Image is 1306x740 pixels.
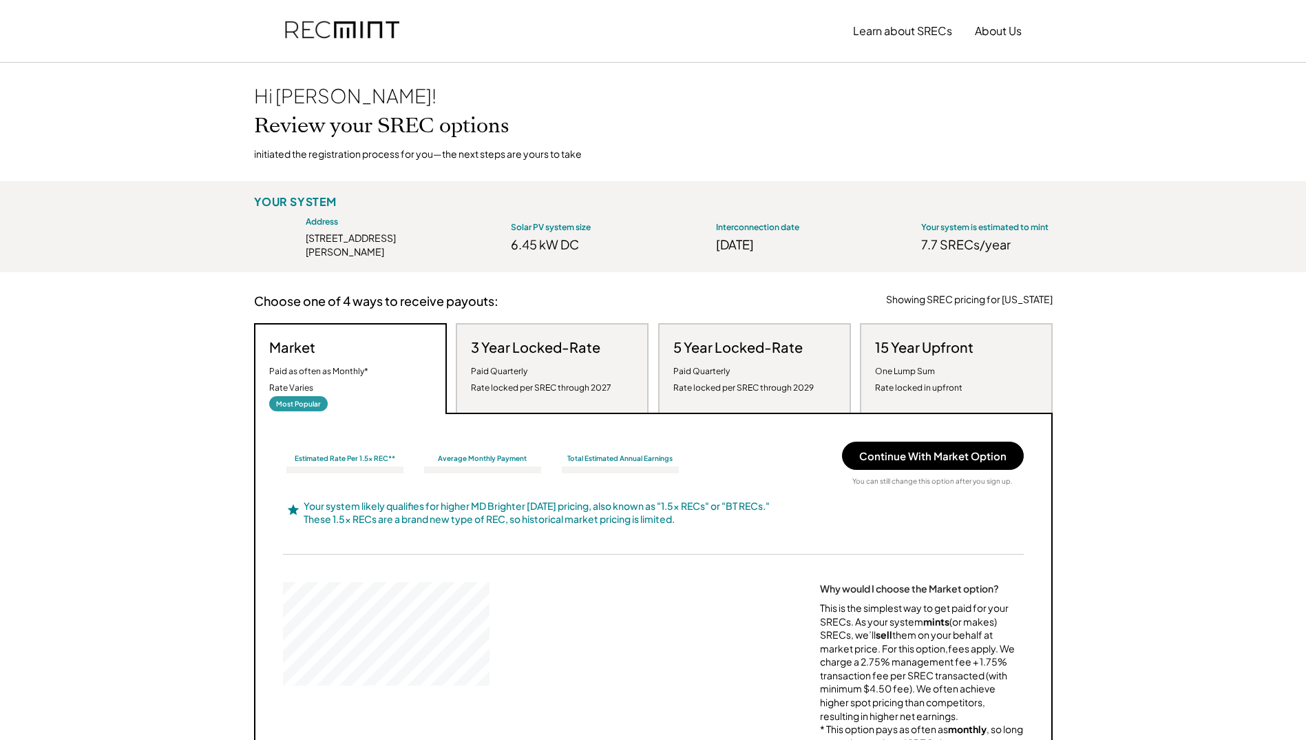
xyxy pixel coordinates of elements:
[306,216,426,228] div: Address
[421,453,545,463] div: Average Monthly Payment
[285,8,399,54] img: recmint-logotype%403x.png
[254,114,509,138] h2: Review your SREC options
[876,628,892,641] strong: sell
[886,293,1053,307] div: Showing SREC pricing for [US_STATE]
[852,477,1013,486] div: You can still change this option after you sign up.
[842,442,1024,470] button: Continue With Market Option
[254,195,337,209] div: YOUR SYSTEM
[558,453,682,463] div: Total Estimated Annual Earnings
[716,236,836,252] div: [DATE]
[511,236,631,252] div: 6.45 kW DC
[254,217,295,258] img: yH5BAEAAAAALAAAAAABAAEAAAIBRAA7
[269,396,328,411] div: Most Popular
[975,17,1022,45] button: About Us
[283,453,407,463] div: Estimated Rate Per 1.5x REC**
[664,216,706,258] img: yH5BAEAAAAALAAAAAABAAEAAAIBRAA7
[820,582,999,595] div: Why would I choose the Market option?
[471,338,600,356] h3: 3 Year Locked-Rate
[511,222,631,234] div: Solar PV system size
[673,363,814,396] div: Paid Quarterly Rate locked per SREC through 2029
[269,338,315,356] h3: Market
[716,222,836,234] div: Interconnection date
[948,723,987,735] strong: monthly
[269,363,368,396] div: Paid as often as Monthly* Rate Varies
[923,615,949,628] strong: mints
[673,338,803,356] h3: 5 Year Locked-Rate
[306,232,426,258] div: [STREET_ADDRESS][PERSON_NAME]
[921,222,1049,234] div: Your system is estimated to mint
[254,83,436,108] div: Hi [PERSON_NAME]!
[254,293,498,309] h3: Choose one of 4 ways to receive payouts:
[254,147,582,161] div: initiated the registration process for you—the next steps are yours to take
[471,363,611,396] div: Paid Quarterly Rate locked per SREC through 2027
[459,216,501,258] img: yH5BAEAAAAALAAAAAABAAEAAAIBRAA7
[853,17,952,45] button: Learn about SRECs
[875,363,962,396] div: One Lump Sum Rate locked in upfront
[875,338,973,356] h3: 15 Year Upfront
[921,236,1052,252] div: 7.7 SRECs/year
[948,642,996,655] a: fees apply
[870,216,911,258] img: yH5BAEAAAAALAAAAAABAAEAAAIBRAA7
[304,500,770,526] div: Your system likely qualifies for higher MD Brighter [DATE] pricing, also known as "1.5x RECs" or ...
